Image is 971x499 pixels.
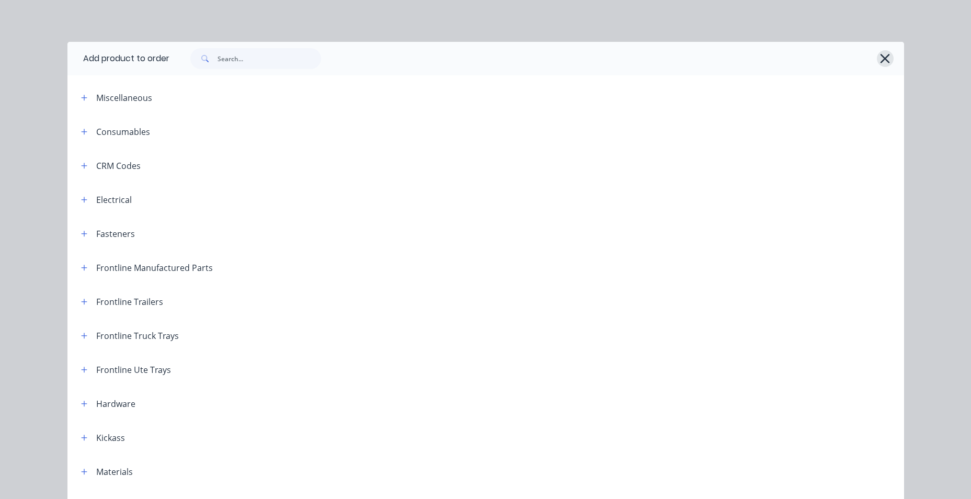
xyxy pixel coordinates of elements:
[96,228,135,240] div: Fasteners
[218,48,321,69] input: Search...
[67,42,169,75] div: Add product to order
[96,126,150,138] div: Consumables
[96,262,213,274] div: Frontline Manufactured Parts
[96,330,179,342] div: Frontline Truck Trays
[96,364,171,376] div: Frontline Ute Trays
[96,194,132,206] div: Electrical
[96,160,141,172] div: CRM Codes
[96,466,133,478] div: Materials
[96,92,152,104] div: Miscellaneous
[96,398,135,410] div: Hardware
[96,296,163,308] div: Frontline Trailers
[96,432,125,444] div: Kickass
